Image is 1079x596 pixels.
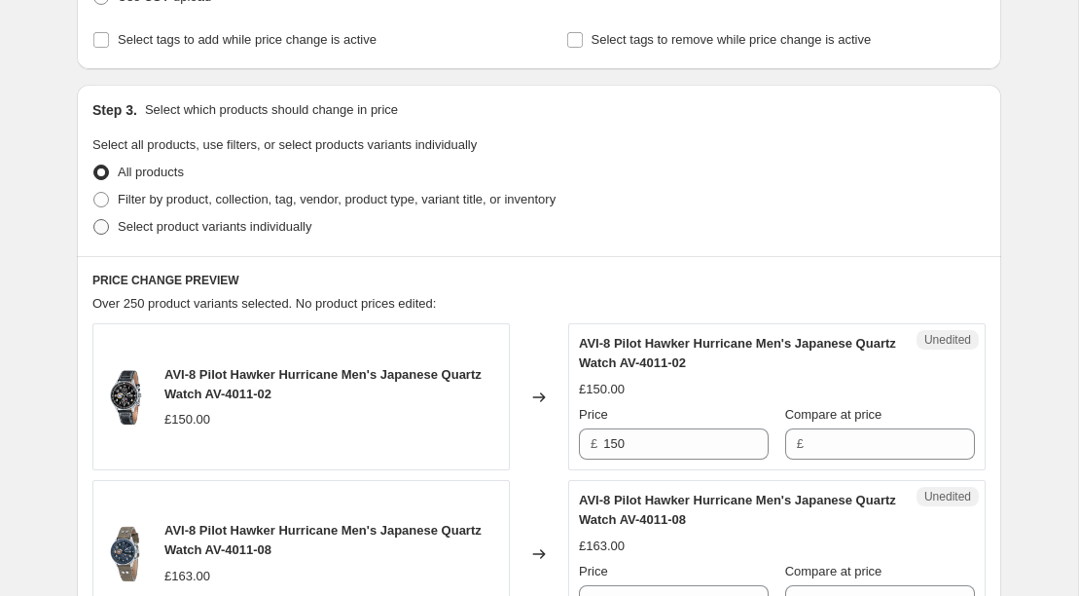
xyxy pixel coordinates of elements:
p: Select which products should change in price [145,100,398,120]
span: Select tags to remove while price change is active [592,32,872,47]
img: AV-4011-08_80x.png [103,525,149,583]
span: Compare at price [785,564,882,578]
span: All products [118,165,184,179]
span: £163.00 [579,539,625,553]
span: Filter by product, collection, tag, vendor, product type, variant title, or inventory [118,192,556,206]
span: Select all products, use filters, or select products variants individually [92,137,477,152]
span: Price [579,407,608,422]
h6: PRICE CHANGE PREVIEW [92,273,986,288]
span: Select product variants individually [118,219,311,234]
span: £163.00 [164,569,210,583]
span: AVI-8 Pilot Hawker Hurricane Men's Japanese Quartz Watch AV-4011-02 [164,367,482,401]
span: £150.00 [164,412,210,427]
span: Select tags to add while price change is active [118,32,377,47]
span: £150.00 [579,382,625,396]
h2: Step 3. [92,100,137,120]
span: £ [797,436,804,451]
span: Unedited [924,489,971,504]
span: AVI-8 Pilot Hawker Hurricane Men's Japanese Quartz Watch AV-4011-02 [579,336,896,370]
span: £ [591,436,597,451]
span: Price [579,564,608,578]
span: Over 250 product variants selected. No product prices edited: [92,296,436,311]
img: AV-4011-02_80x.png [103,368,149,427]
span: Unedited [924,332,971,348]
span: AVI-8 Pilot Hawker Hurricane Men's Japanese Quartz Watch AV-4011-08 [164,523,482,557]
span: AVI-8 Pilot Hawker Hurricane Men's Japanese Quartz Watch AV-4011-08 [579,493,896,527]
span: Compare at price [785,407,882,422]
